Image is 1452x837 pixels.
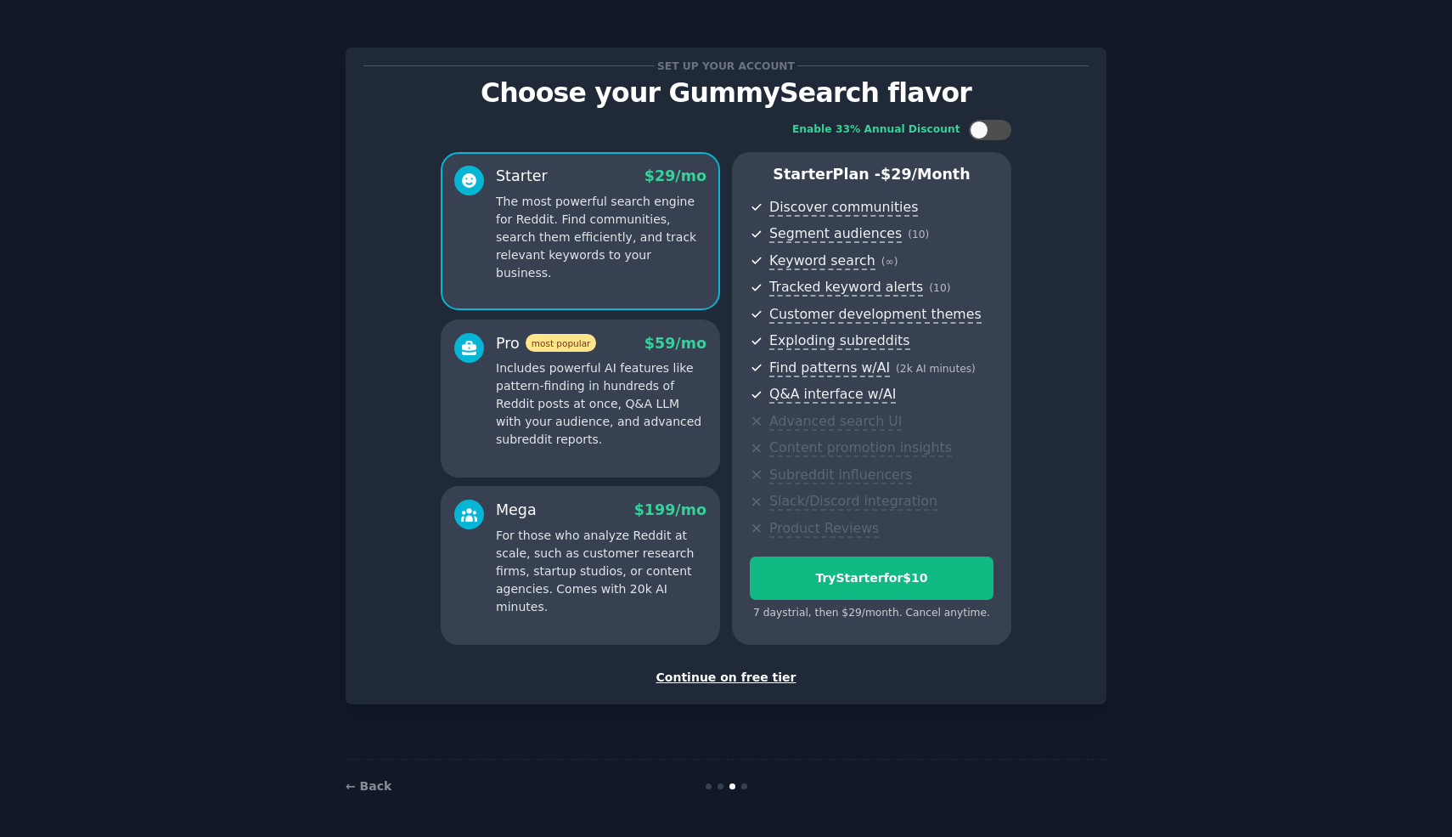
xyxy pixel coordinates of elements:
span: ( ∞ ) [881,256,898,268]
div: Continue on free tier [363,669,1089,687]
span: ( 10 ) [929,282,950,294]
span: $ 199 /mo [634,501,706,518]
a: ← Back [346,779,391,793]
span: ( 2k AI minutes ) [896,363,976,375]
div: Mega [496,500,537,521]
span: Subreddit influencers [769,467,912,484]
span: most popular [526,334,597,352]
p: Starter Plan - [750,164,993,185]
span: Advanced search UI [769,413,902,431]
span: Set up your account [655,57,798,75]
span: $ 59 /mo [644,335,706,352]
p: Includes powerful AI features like pattern-finding in hundreds of Reddit posts at once, Q&A LLM w... [496,359,706,449]
span: ( 10 ) [908,229,929,240]
span: Q&A interface w/AI [769,386,896,404]
div: Try Starter for $10 [751,569,993,587]
div: Pro [496,333,596,354]
span: Discover communities [769,199,918,217]
div: Enable 33% Annual Discount [792,122,960,138]
p: For those who analyze Reddit at scale, such as customer research firms, startup studios, or conte... [496,527,706,616]
span: Customer development themes [769,306,982,324]
span: Tracked keyword alerts [769,279,923,297]
div: Starter [496,166,548,187]
span: Find patterns w/AI [769,359,890,377]
div: 7 days trial, then $ 29 /month . Cancel anytime. [750,606,993,621]
span: $ 29 /month [881,166,971,183]
span: Segment audiences [769,225,902,243]
span: Content promotion insights [769,439,952,457]
p: Choose your GummySearch flavor [363,78,1089,108]
button: TryStarterfor$10 [750,557,993,600]
span: $ 29 /mo [644,167,706,184]
span: Product Reviews [769,520,879,538]
p: The most powerful search engine for Reddit. Find communities, search them efficiently, and track ... [496,193,706,282]
span: Slack/Discord integration [769,493,937,511]
span: Exploding subreddits [769,332,909,350]
span: Keyword search [769,252,875,270]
